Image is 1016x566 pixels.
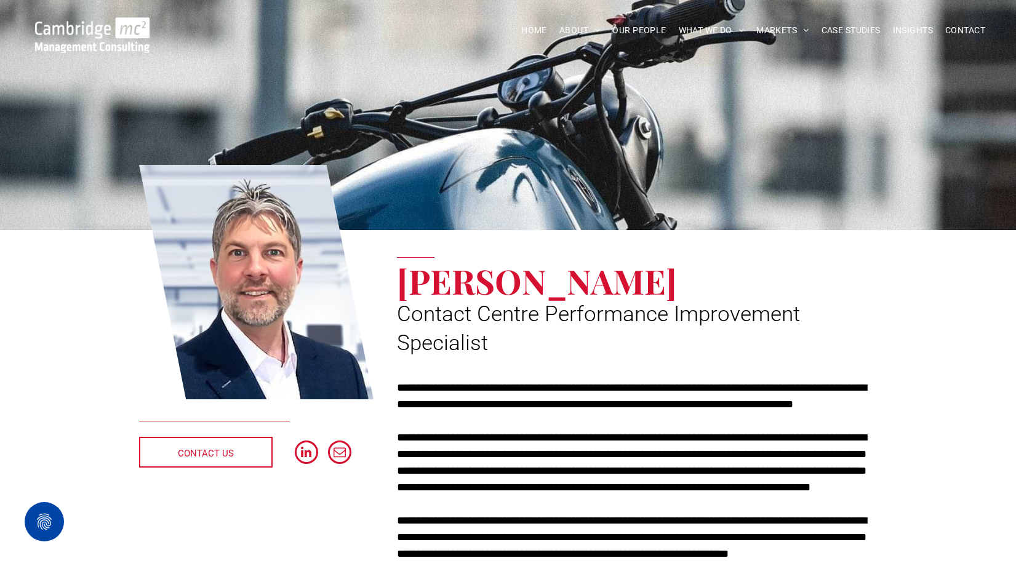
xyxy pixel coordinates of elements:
[606,21,672,40] a: OUR PEOPLE
[397,301,800,356] span: Contact Centre Performance Improvement Specialist
[139,163,374,402] a: Simon Kissane | Cambridge Management Consulting > Simon Kissane
[515,21,553,40] a: HOME
[939,21,991,40] a: CONTACT
[178,438,234,469] span: CONTACT US
[35,17,150,53] img: Go to Homepage
[553,21,607,40] a: ABOUT
[295,440,318,467] a: linkedin
[673,21,751,40] a: WHAT WE DO
[815,21,887,40] a: CASE STUDIES
[328,440,351,467] a: email
[887,21,939,40] a: INSIGHTS
[397,258,677,303] span: [PERSON_NAME]
[139,437,273,468] a: CONTACT US
[35,19,150,32] a: Your Business Transformed | Cambridge Management Consulting
[750,21,815,40] a: MARKETS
